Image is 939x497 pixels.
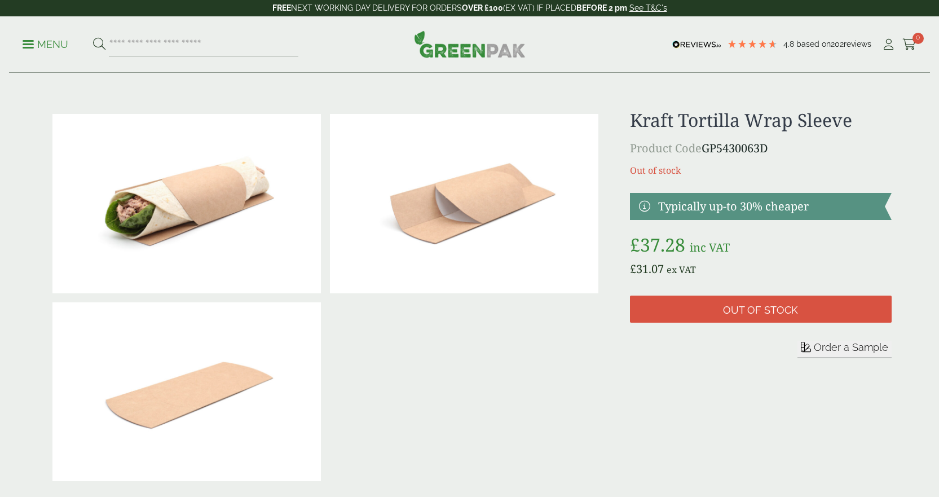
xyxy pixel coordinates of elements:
[630,109,891,131] h1: Kraft Tortilla Wrap Sleeve
[629,3,667,12] a: See T&C's
[630,232,640,257] span: £
[462,3,503,12] strong: OVER £100
[630,140,702,156] span: Product Code
[690,240,730,255] span: inc VAT
[630,232,685,257] bdi: 37.28
[902,36,916,53] a: 0
[667,263,696,276] span: ex VAT
[52,114,321,293] img: 5430063D Kraft Tortilla Wrap Sleeve TS4 With Wrap Contents.jpg
[576,3,627,12] strong: BEFORE 2 pm
[52,302,321,482] img: 5430063D Kraft Tortilla Wrap Sleeve TS4 Flat Pack
[727,39,778,49] div: 4.79 Stars
[796,39,831,49] span: Based on
[630,140,891,157] p: GP5430063D
[783,39,796,49] span: 4.8
[912,33,924,44] span: 0
[272,3,291,12] strong: FREE
[23,38,68,51] p: Menu
[672,41,721,49] img: REVIEWS.io
[797,341,892,358] button: Order a Sample
[902,39,916,50] i: Cart
[844,39,871,49] span: reviews
[630,164,891,177] p: Out of stock
[23,38,68,49] a: Menu
[630,261,664,276] bdi: 31.07
[831,39,844,49] span: 202
[330,114,598,293] img: 5430063D Kraft Tortilla Wrap Sleeve TS4 Open No Food Contents
[723,304,798,316] span: Out of stock
[630,261,636,276] span: £
[414,30,526,58] img: GreenPak Supplies
[814,341,888,353] span: Order a Sample
[881,39,896,50] i: My Account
